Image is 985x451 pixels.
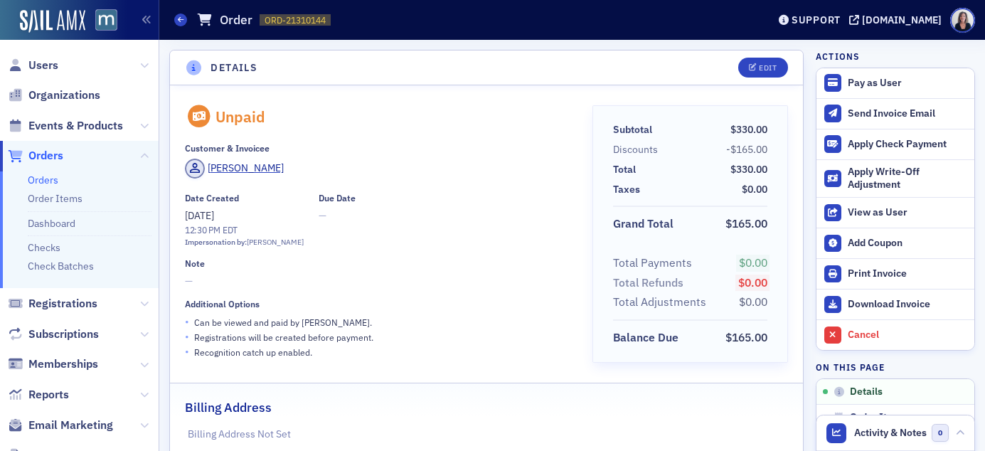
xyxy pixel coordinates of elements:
span: Order Items [850,411,906,424]
span: $0.00 [742,183,767,196]
div: Date Created [185,193,239,203]
div: Total Adjustments [613,294,706,311]
img: SailAMX [95,9,117,31]
span: $165.00 [725,216,767,230]
div: Download Invoice [848,298,967,311]
span: [DATE] [185,209,214,222]
div: Support [792,14,841,26]
span: EDT [220,224,238,235]
a: Download Invoice [816,289,974,319]
time: 12:30 PM [185,224,220,235]
button: Edit [738,58,787,78]
a: Organizations [8,87,100,103]
span: Balance Due [613,329,683,346]
button: View as User [816,197,974,228]
a: Memberships [8,356,98,372]
span: Profile [950,8,975,33]
span: $0.00 [739,295,767,309]
div: [PERSON_NAME] [208,161,284,176]
div: Edit [759,64,777,72]
button: Apply Write-Off Adjustment [816,159,974,198]
a: Dashboard [28,217,75,230]
span: Events & Products [28,118,123,134]
span: Details [850,386,883,398]
span: Discounts [613,142,663,157]
span: 0 [932,424,949,442]
div: Print Invoice [848,267,967,280]
h4: On this page [816,361,975,373]
span: Subscriptions [28,327,99,342]
span: $330.00 [730,163,767,176]
div: Subtotal [613,122,652,137]
img: SailAMX [20,10,85,33]
div: Balance Due [613,329,678,346]
span: Total [613,162,641,177]
div: Additional Options [185,299,260,309]
a: Orders [28,174,58,186]
span: Subtotal [613,122,657,137]
h4: Details [211,60,258,75]
span: Registrations [28,296,97,312]
a: Registrations [8,296,97,312]
div: Total [613,162,636,177]
a: Subscriptions [8,327,99,342]
button: Cancel [816,319,974,350]
span: Email Marketing [28,418,113,433]
div: Note [185,258,205,269]
span: Total Refunds [613,275,688,292]
span: $165.00 [725,330,767,344]
button: Add Coupon [816,228,974,258]
h2: Billing Address [185,398,272,417]
span: Grand Total [613,216,678,233]
span: Taxes [613,182,645,197]
span: Activity & Notes [854,425,927,440]
div: Cancel [848,329,967,341]
div: Apply Check Payment [848,138,967,151]
div: Due Date [319,193,356,203]
div: Apply Write-Off Adjustment [848,166,967,191]
a: Print Invoice [816,258,974,289]
span: $330.00 [730,123,767,136]
div: Total Payments [613,255,692,272]
div: Grand Total [613,216,673,233]
span: Memberships [28,356,98,372]
a: Reports [8,387,69,403]
a: Check Batches [28,260,94,272]
h4: Actions [816,50,860,63]
span: -$165.00 [726,143,767,156]
a: Checks [28,241,60,254]
p: Recognition catch up enabled. [194,346,312,359]
p: Billing Address Not Set [188,427,786,442]
span: Orders [28,148,63,164]
span: $0.00 [738,275,767,290]
a: Email Marketing [8,418,113,433]
a: Order Items [28,192,82,205]
div: Total Refunds [613,275,683,292]
span: Users [28,58,58,73]
span: • [185,329,189,344]
div: Discounts [613,142,658,157]
a: Users [8,58,58,73]
span: • [185,314,189,329]
button: [DOMAIN_NAME] [849,15,947,25]
div: Pay as User [848,77,967,90]
a: [PERSON_NAME] [185,159,284,179]
button: Apply Check Payment [816,129,974,159]
div: Taxes [613,182,640,197]
span: $0.00 [739,255,767,270]
button: Pay as User [816,68,974,98]
span: ORD-21310144 [265,14,326,26]
span: Total Payments [613,255,697,272]
div: Add Coupon [848,237,967,250]
div: Customer & Invoicee [185,143,270,154]
a: Orders [8,148,63,164]
span: Organizations [28,87,100,103]
span: • [185,344,189,359]
div: Unpaid [215,107,265,126]
span: Total Adjustments [613,294,711,311]
span: Reports [28,387,69,403]
p: Registrations will be created before payment. [194,331,373,344]
a: Events & Products [8,118,123,134]
div: View as User [848,206,967,219]
h1: Order [220,11,252,28]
